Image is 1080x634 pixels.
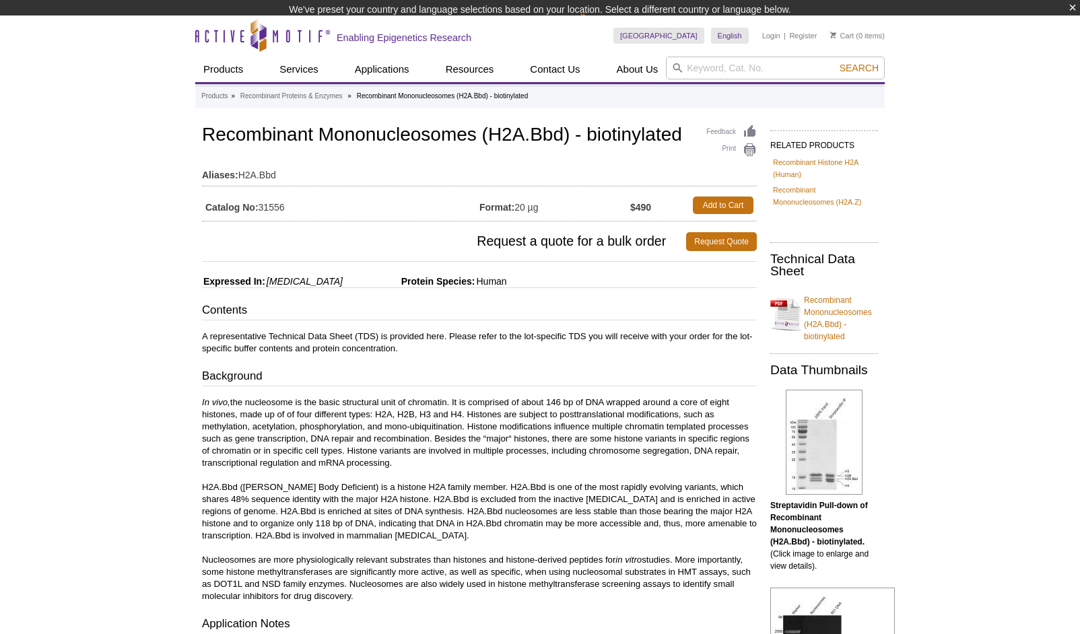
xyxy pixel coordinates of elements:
a: Recombinant Proteins & Enzymes [240,90,343,102]
li: (0 items) [830,28,885,44]
td: H2A.Bbd [202,161,757,182]
input: Keyword, Cat. No. [666,57,885,79]
a: Products [201,90,228,102]
img: Change Here [580,10,615,42]
a: Print [706,143,757,157]
img: Streptavidin Pull-down of Biotinylated Recombinant Mononucleosomes (H2A.Bbd) [786,390,863,495]
a: Register [789,31,817,40]
strong: Format: [479,201,514,213]
li: Recombinant Mononucleosomes (H2A.Bbd) - biotinylated [357,92,529,100]
strong: $490 [630,201,651,213]
a: Request Quote [686,232,757,251]
h3: Background [202,368,757,387]
p: (Click image to enlarge and view details). [770,499,878,572]
a: Services [271,57,327,82]
td: 20 µg [479,193,630,217]
h2: Technical Data Sheet [770,253,878,277]
img: Your Cart [830,32,836,38]
span: Protein Species: [345,276,475,287]
span: Human [475,276,506,287]
a: Applications [347,57,417,82]
a: Recombinant Mononucleosomes (H2A.Z) [773,184,875,208]
a: Contact Us [522,57,588,82]
p: A representative Technical Data Sheet (TDS) is provided here. Please refer to the lot-specific TD... [202,330,757,355]
strong: Catalog No: [205,201,259,213]
li: » [231,92,235,100]
td: 31556 [202,193,479,217]
i: [MEDICAL_DATA] [267,276,343,287]
i: In vivo, [202,397,230,407]
h2: RELATED PRODUCTS [770,130,878,154]
a: [GEOGRAPHIC_DATA] [613,28,704,44]
span: Request a quote for a bulk order [202,232,686,251]
h2: Enabling Epigenetics Research [337,32,471,44]
button: Search [836,62,883,74]
i: in vitro [615,555,642,565]
a: Feedback [706,125,757,139]
strong: Aliases: [202,169,238,181]
h2: Data Thumbnails [770,364,878,376]
a: Add to Cart [693,197,753,214]
a: English [711,28,749,44]
span: Expressed In: [202,276,265,287]
a: Cart [830,31,854,40]
h3: Contents [202,302,757,321]
a: Resources [438,57,502,82]
a: About Us [609,57,667,82]
a: Recombinant Mononucleosomes (H2A.Bbd) - biotinylated [770,286,878,343]
b: Streptavidin Pull-down of Recombinant Mononucleosomes (H2A.Bbd) - biotinylated. [770,501,868,547]
a: Products [195,57,251,82]
span: Search [840,63,879,73]
h1: Recombinant Mononucleosomes (H2A.Bbd) - biotinylated [202,125,757,147]
a: Recombinant Histone H2A (Human) [773,156,875,180]
li: | [784,28,786,44]
li: » [347,92,351,100]
a: Login [762,31,780,40]
p: the nucleosome is the basic structural unit of chromatin. It is comprised of about 146 bp of DNA ... [202,396,757,602]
